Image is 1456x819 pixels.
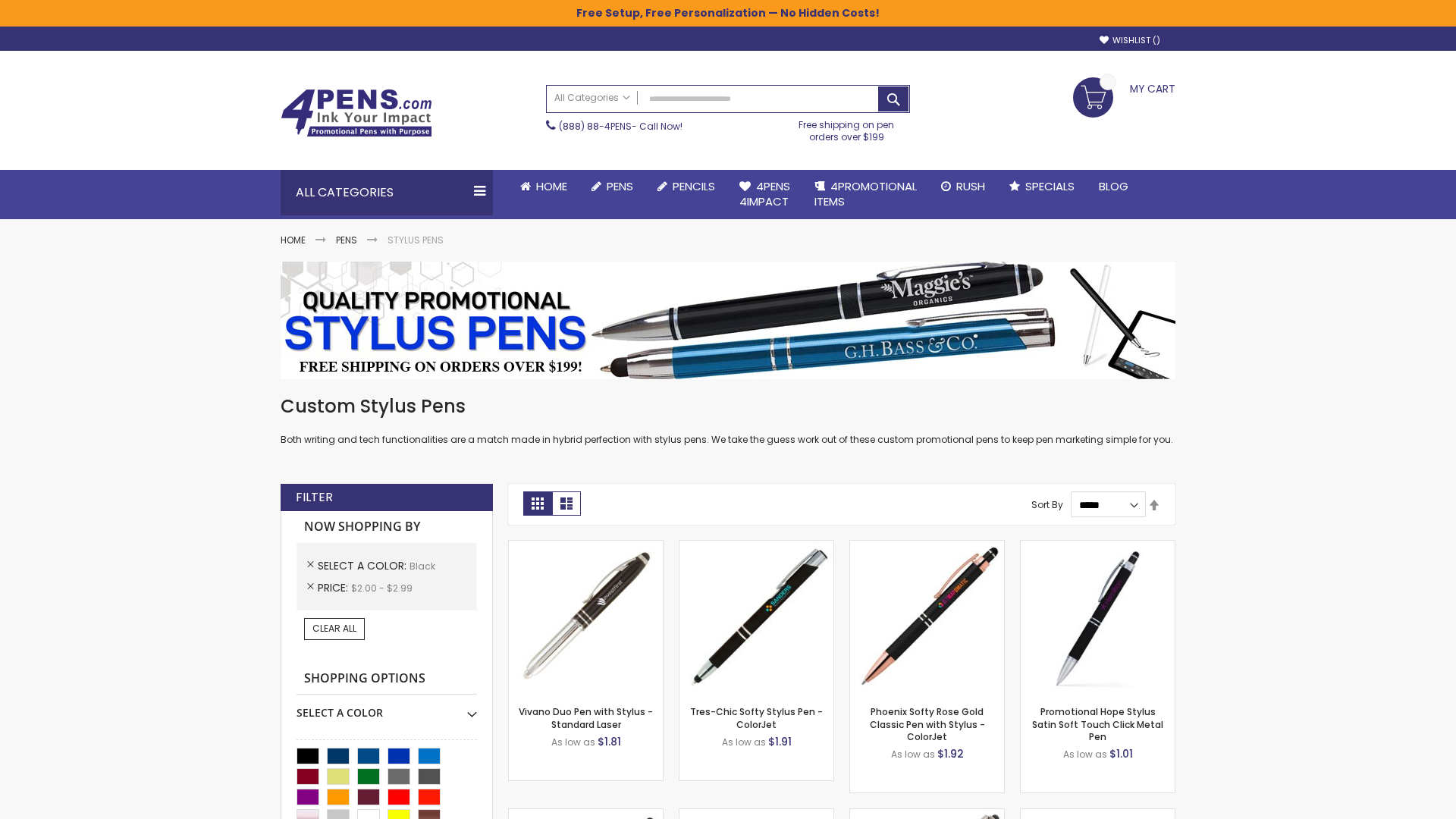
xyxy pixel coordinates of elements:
span: As low as [722,736,766,748]
span: 4Pens 4impact [739,178,790,209]
strong: Shopping Options [297,663,477,695]
img: Vivano Duo Pen with Stylus - Standard Laser-Black [509,541,663,695]
strong: Filter [296,489,333,506]
a: Pens [579,170,645,203]
img: Tres-Chic Softy Stylus Pen - ColorJet-Black [679,541,833,695]
a: Promotional Hope Stylus Satin Soft Touch Click Metal Pen [1032,705,1163,742]
a: Phoenix Softy Rose Gold Classic Pen with Stylus - ColorJet-Black [850,540,1004,553]
a: (888) 88-4PENS [559,120,632,133]
a: All Categories [547,86,638,111]
strong: Now Shopping by [297,511,477,543]
span: Select A Color [318,558,409,573]
span: $1.92 [937,746,964,761]
span: As low as [551,736,595,748]
a: Tres-Chic Softy Stylus Pen - ColorJet-Black [679,540,833,553]
span: Home [536,178,567,194]
div: All Categories [281,170,493,215]
label: Sort By [1031,498,1063,511]
span: Clear All [312,622,356,635]
span: - Call Now! [559,120,682,133]
img: Promotional Hope Stylus Satin Soft Touch Click Metal Pen-Black [1021,541,1175,695]
a: Specials [997,170,1087,203]
span: Blog [1099,178,1128,194]
a: Rush [929,170,997,203]
img: Stylus Pens [281,262,1175,379]
span: Pencils [673,178,715,194]
span: Rush [956,178,985,194]
span: As low as [1063,748,1107,761]
a: Vivano Duo Pen with Stylus - Standard Laser-Black [509,540,663,553]
a: Home [281,234,306,246]
span: $1.91 [768,734,792,749]
a: 4PROMOTIONALITEMS [802,170,929,219]
a: Pencils [645,170,727,203]
a: 4Pens4impact [727,170,802,219]
span: $1.81 [598,734,621,749]
a: Vivano Duo Pen with Stylus - Standard Laser [519,705,653,730]
span: $2.00 - $2.99 [351,582,413,595]
div: Free shipping on pen orders over $199 [783,113,911,143]
img: Phoenix Softy Rose Gold Classic Pen with Stylus - ColorJet-Black [850,541,1004,695]
span: Pens [607,178,633,194]
span: Price [318,580,351,595]
img: 4Pens Custom Pens and Promotional Products [281,89,432,137]
a: Home [508,170,579,203]
span: $1.01 [1109,746,1133,761]
a: Phoenix Softy Rose Gold Classic Pen with Stylus - ColorJet [870,705,985,742]
a: Tres-Chic Softy Stylus Pen - ColorJet [690,705,823,730]
span: Black [409,560,435,573]
a: Clear All [304,618,365,639]
h1: Custom Stylus Pens [281,394,1175,419]
a: Pens [336,234,357,246]
span: All Categories [554,92,630,104]
strong: Stylus Pens [388,234,444,246]
span: 4PROMOTIONAL ITEMS [814,178,917,209]
div: Both writing and tech functionalities are a match made in hybrid perfection with stylus pens. We ... [281,394,1175,447]
a: Promotional Hope Stylus Satin Soft Touch Click Metal Pen-Black [1021,540,1175,553]
div: Select A Color [297,695,477,720]
strong: Grid [523,491,552,516]
a: Wishlist [1100,35,1160,46]
span: As low as [891,748,935,761]
span: Specials [1025,178,1075,194]
a: Blog [1087,170,1141,203]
